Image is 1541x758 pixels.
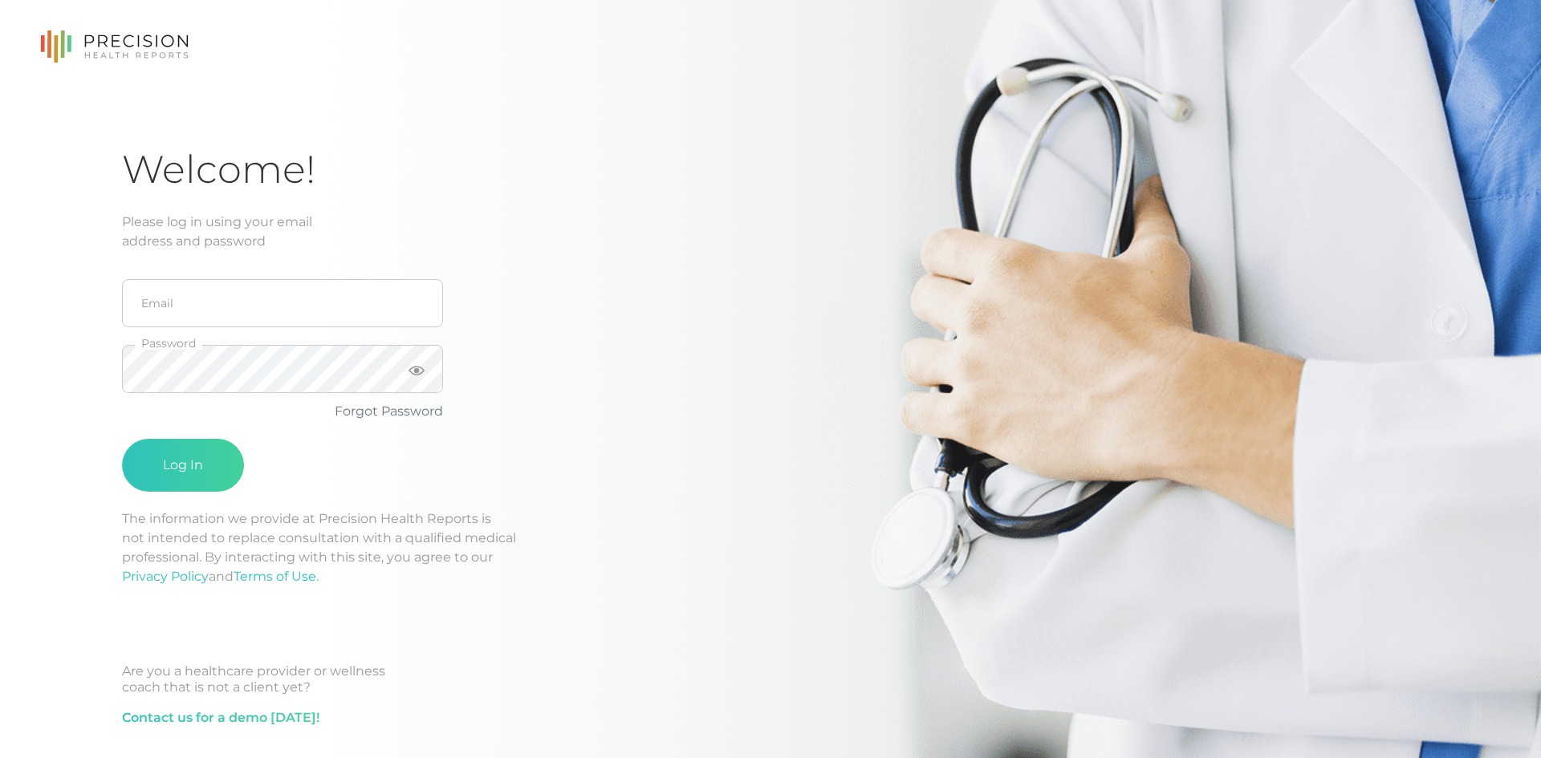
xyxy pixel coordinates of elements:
[122,569,209,584] a: Privacy Policy
[122,146,1419,193] h1: Welcome!
[122,509,1419,586] p: The information we provide at Precision Health Reports is not intended to replace consultation wi...
[122,708,319,728] a: Contact us for a demo [DATE]!
[335,403,443,419] a: Forgot Password
[234,569,319,584] a: Terms of Use.
[122,213,1419,251] div: Please log in using your email address and password
[122,439,244,492] button: Log In
[122,279,443,327] input: Email
[122,663,1419,695] div: Are you a healthcare provider or wellness coach that is not a client yet?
